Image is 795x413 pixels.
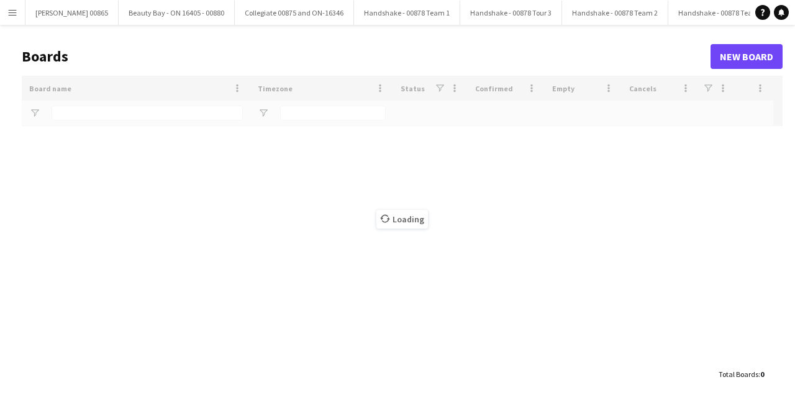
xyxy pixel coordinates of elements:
button: Collegiate 00875 and ON-16346 [235,1,354,25]
span: Total Boards [719,370,758,379]
a: New Board [711,44,783,69]
span: 0 [760,370,764,379]
span: Loading [376,210,428,229]
button: [PERSON_NAME] 00865 [25,1,119,25]
button: Handshake - 00878 Team 2 [562,1,668,25]
button: Handshake - 00878 Team 4 [668,1,775,25]
button: Beauty Bay - ON 16405 - 00880 [119,1,235,25]
button: Handshake - 00878 Team 1 [354,1,460,25]
div: : [719,362,764,386]
button: Handshake - 00878 Tour 3 [460,1,562,25]
h1: Boards [22,47,711,66]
